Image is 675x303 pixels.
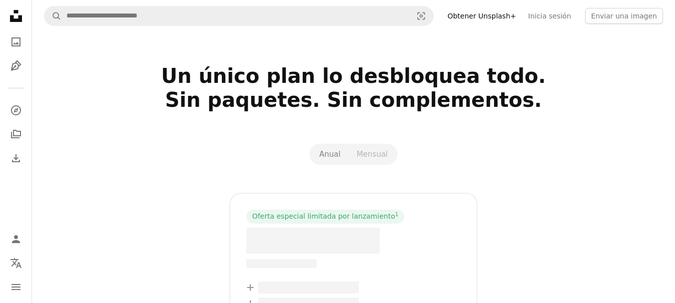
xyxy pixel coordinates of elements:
[44,6,434,26] form: Encuentra imágenes en todo el sitio
[246,228,380,254] span: – –––– ––––.
[585,8,663,24] button: Enviar una imagen
[246,210,405,224] div: Oferta especial limitada por lanzamiento
[6,100,26,120] a: Explorar
[395,211,399,217] sup: 1
[442,8,522,24] a: Obtener Unsplash+
[522,8,577,24] a: Inicia sesión
[6,277,26,297] button: Menú
[6,229,26,249] a: Iniciar sesión / Registrarse
[258,282,359,294] span: – –––– –––– ––– ––– –––– ––––
[6,6,26,28] a: Inicio — Unsplash
[409,6,433,25] button: Búsqueda visual
[6,32,26,52] a: Fotos
[44,64,663,136] h2: Un único plan lo desbloquea todo. Sin paquetes. Sin complementos.
[6,253,26,273] button: Idioma
[246,259,317,268] span: –– –––– –––– –––– ––
[311,146,349,163] button: Anual
[44,6,61,25] button: Buscar en Unsplash
[6,124,26,144] a: Colecciones
[6,56,26,76] a: Ilustraciones
[393,212,401,222] a: 1
[349,146,396,163] button: Mensual
[6,148,26,168] a: Historial de descargas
